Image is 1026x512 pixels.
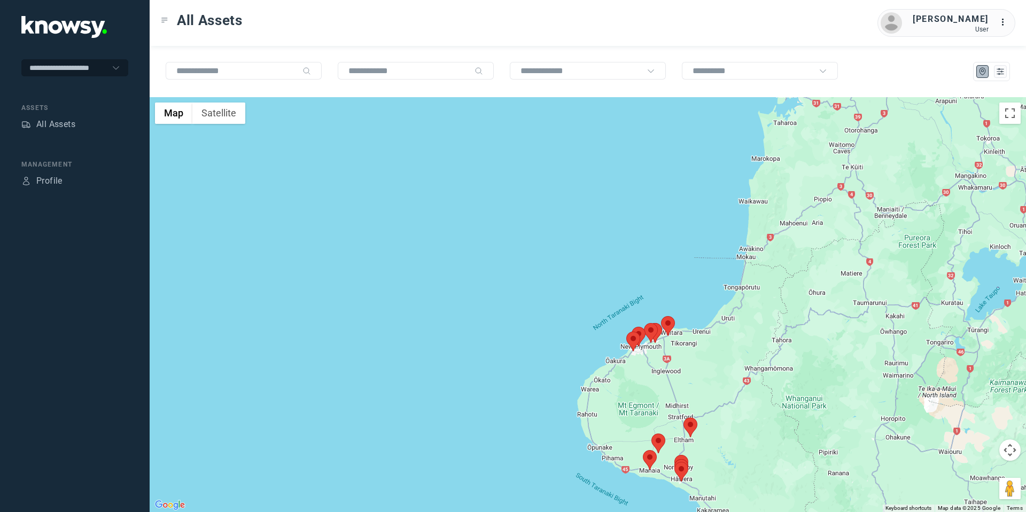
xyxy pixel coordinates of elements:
span: All Assets [177,11,243,30]
div: [PERSON_NAME] [913,13,989,26]
div: Management [21,160,128,169]
div: Assets [21,103,128,113]
button: Show street map [155,103,192,124]
button: Show satellite imagery [192,103,245,124]
button: Toggle fullscreen view [999,103,1021,124]
div: All Assets [36,118,75,131]
button: Map camera controls [999,439,1021,461]
span: Map data ©2025 Google [938,505,1000,511]
div: Map [978,67,988,76]
button: Keyboard shortcuts [885,505,931,512]
a: Terms (opens in new tab) [1007,505,1023,511]
div: User [913,26,989,33]
div: Search [302,67,311,75]
div: Search [475,67,483,75]
div: Assets [21,120,31,129]
div: Profile [21,176,31,186]
a: AssetsAll Assets [21,118,75,131]
div: Toggle Menu [161,17,168,24]
button: Drag Pegman onto the map to open Street View [999,478,1021,499]
div: List [996,67,1005,76]
a: ProfileProfile [21,175,63,187]
div: : [999,16,1012,29]
a: Open this area in Google Maps (opens a new window) [152,498,188,512]
img: Google [152,498,188,512]
img: avatar.png [881,12,902,34]
div: Profile [36,175,63,187]
tspan: ... [1000,18,1011,26]
div: : [999,16,1012,30]
img: Application Logo [21,16,107,38]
